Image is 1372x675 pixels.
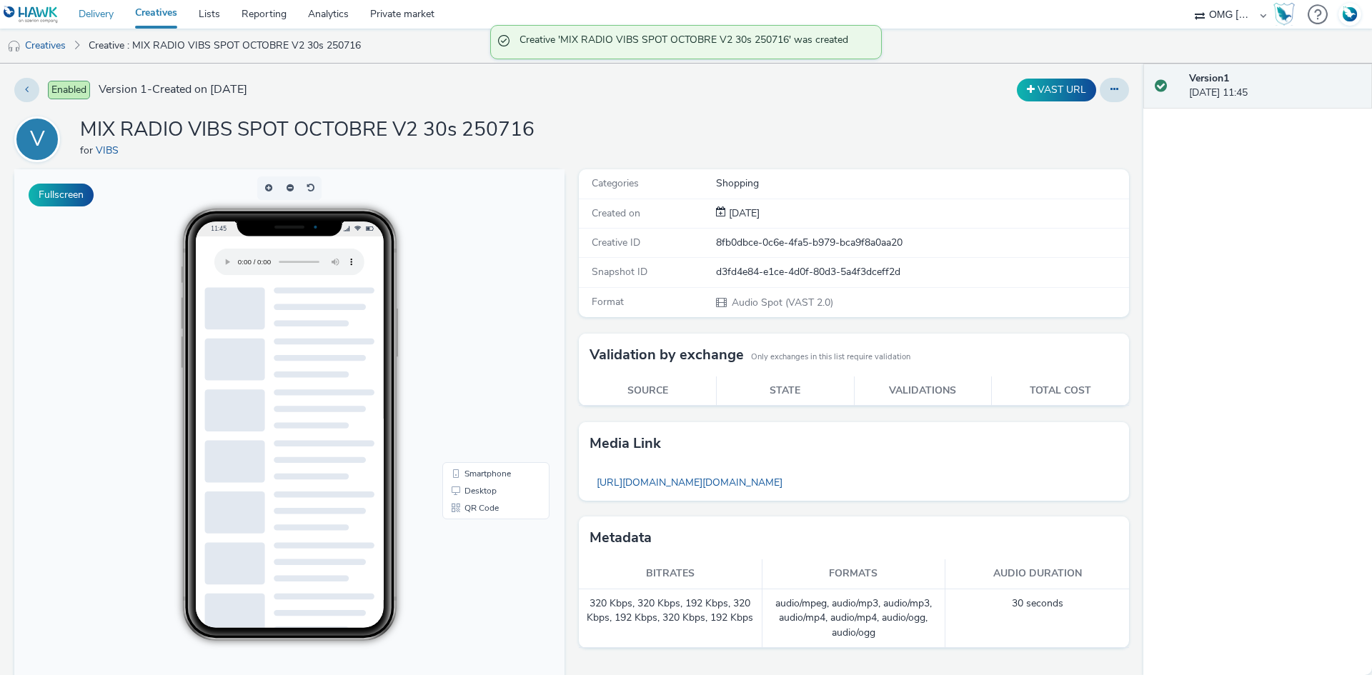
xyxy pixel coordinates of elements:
div: Shopping [716,176,1128,191]
div: [DATE] 11:45 [1189,71,1361,101]
td: audio/mpeg, audio/mp3, audio/mp3, audio/mp4, audio/mp4, audio/ogg, audio/ogg [762,589,946,648]
a: V [14,132,66,146]
a: Creative : MIX RADIO VIBS SPOT OCTOBRE V2 30s 250716 [81,29,368,63]
span: Categories [592,176,639,190]
div: d3fd4e84-e1ce-4d0f-80d3-5a4f3dceff2d [716,265,1128,279]
th: Total cost [992,376,1130,406]
div: V [30,119,45,159]
span: [DATE] [726,206,760,220]
div: Creation 07 October 2025, 11:45 [726,206,760,221]
th: Source [579,376,717,406]
th: Bitrates [579,559,762,589]
button: VAST URL [1017,79,1096,101]
th: Formats [762,559,946,589]
a: VIBS [96,144,124,157]
h3: Metadata [590,527,652,549]
h1: MIX RADIO VIBS SPOT OCTOBRE V2 30s 250716 [80,116,535,144]
span: Creative 'MIX RADIO VIBS SPOT OCTOBRE V2 30s 250716' was created [520,33,867,51]
a: [URL][DOMAIN_NAME][DOMAIN_NAME] [590,469,790,496]
span: Created on [592,206,640,220]
img: Hawk Academy [1273,3,1295,26]
small: Only exchanges in this list require validation [751,351,910,363]
div: Duplicate the creative as a VAST URL [1013,79,1100,101]
span: Desktop [450,317,482,326]
span: Format [592,295,624,309]
button: Fullscreen [29,184,94,206]
th: State [717,376,855,406]
h3: Media link [590,433,661,454]
h3: Validation by exchange [590,344,744,366]
strong: Version 1 [1189,71,1229,85]
li: QR Code [431,330,532,347]
a: Hawk Academy [1273,3,1301,26]
span: Smartphone [450,300,497,309]
li: Smartphone [431,296,532,313]
span: QR Code [450,334,484,343]
span: Version 1 - Created on [DATE] [99,81,247,98]
span: Snapshot ID [592,265,647,279]
img: Account FR [1339,4,1361,25]
td: 30 seconds [945,589,1129,648]
span: Enabled [48,81,90,99]
td: 320 Kbps, 320 Kbps, 192 Kbps, 320 Kbps, 192 Kbps, 320 Kbps, 192 Kbps [579,589,762,648]
span: Creative ID [592,236,640,249]
span: Audio Spot (VAST 2.0) [730,296,833,309]
img: audio [7,39,21,54]
th: Validations [854,376,992,406]
li: Desktop [431,313,532,330]
th: Audio duration [945,559,1129,589]
div: 8fb0dbce-0c6e-4fa5-b979-bca9f8a0aa20 [716,236,1128,250]
span: 11:45 [197,55,212,63]
span: for [80,144,96,157]
img: undefined Logo [4,6,59,24]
